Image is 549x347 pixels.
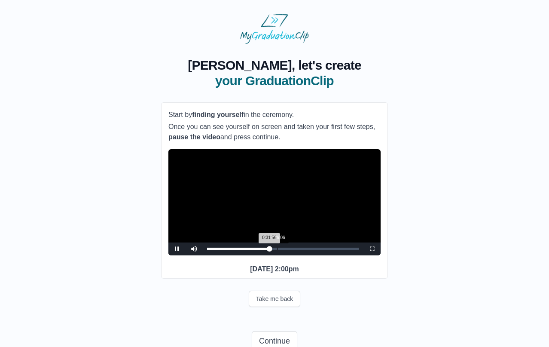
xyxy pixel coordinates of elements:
div: Progress Bar [207,248,359,250]
p: [DATE] 2:00pm [168,264,381,274]
b: finding yourself [192,111,244,118]
p: Start by in the ceremony. [168,110,381,120]
p: Once you can see yourself on screen and taken your first few steps, and press continue. [168,122,381,142]
span: [PERSON_NAME], let's create [188,58,361,73]
img: MyGraduationClip [240,14,309,44]
button: Take me back [249,291,300,307]
div: Video Player [168,149,381,255]
button: Mute [186,243,203,255]
b: pause the video [168,133,220,141]
span: your GraduationClip [188,73,361,89]
button: Fullscreen [363,243,381,255]
button: Pause [168,243,186,255]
